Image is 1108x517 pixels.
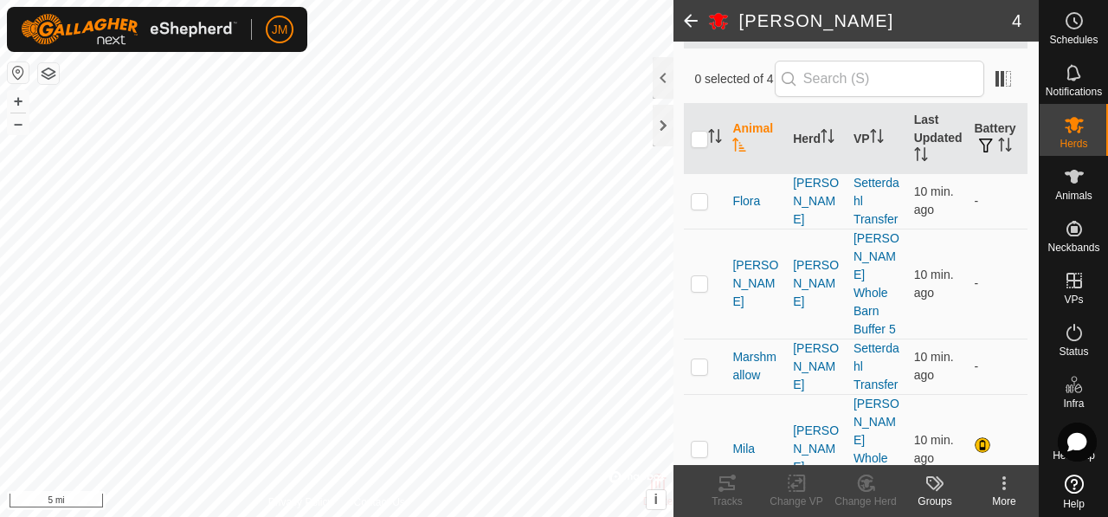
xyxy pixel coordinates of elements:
[831,494,900,509] div: Change Herd
[8,62,29,83] button: Reset Map
[725,104,786,174] th: Animal
[967,104,1027,174] th: Battery
[8,113,29,134] button: –
[967,229,1027,339] td: -
[914,350,954,382] span: Aug 26, 2025, 7:33 PM
[1047,242,1099,253] span: Neckbands
[793,256,840,311] div: [PERSON_NAME]
[793,339,840,394] div: [PERSON_NAME]
[21,14,237,45] img: Gallagher Logo
[967,173,1027,229] td: -
[654,492,657,507] span: i
[854,176,899,226] a: Setterdahl Transfer
[775,61,984,97] input: Search (S)
[821,132,834,145] p-sorticon: Activate to sort
[854,397,899,501] a: [PERSON_NAME] Whole Barn Buffer 5
[732,256,779,311] span: [PERSON_NAME]
[847,104,907,174] th: VP
[708,132,722,145] p-sorticon: Activate to sort
[907,104,968,174] th: Last Updated
[1012,8,1021,34] span: 4
[854,341,899,391] a: Setterdahl Transfer
[1055,191,1092,201] span: Animals
[694,70,774,88] span: 0 selected of 4
[914,433,954,465] span: Aug 26, 2025, 7:33 PM
[854,231,899,336] a: [PERSON_NAME] Whole Barn Buffer 5
[353,494,404,510] a: Contact Us
[1053,450,1095,461] span: Heatmap
[1064,294,1083,305] span: VPs
[969,494,1039,509] div: More
[732,440,755,458] span: Mila
[967,339,1027,394] td: -
[732,348,779,385] span: Marshmallow
[647,490,666,509] button: i
[900,494,969,509] div: Groups
[793,174,840,229] div: [PERSON_NAME]
[1063,398,1084,409] span: Infra
[1046,87,1102,97] span: Notifications
[870,132,884,145] p-sorticon: Activate to sort
[998,140,1012,154] p-sorticon: Activate to sort
[739,10,1012,31] h2: [PERSON_NAME]
[268,494,333,510] a: Privacy Policy
[272,21,288,39] span: JM
[8,91,29,112] button: +
[732,140,746,154] p-sorticon: Activate to sort
[692,494,762,509] div: Tracks
[914,268,954,300] span: Aug 26, 2025, 7:33 PM
[1060,139,1087,149] span: Herds
[1063,499,1085,509] span: Help
[793,422,840,476] div: [PERSON_NAME]
[38,63,59,84] button: Map Layers
[786,104,847,174] th: Herd
[732,192,760,210] span: Flora
[914,150,928,164] p-sorticon: Activate to sort
[762,494,831,509] div: Change VP
[1059,346,1088,357] span: Status
[914,184,954,216] span: Aug 26, 2025, 7:33 PM
[1049,35,1098,45] span: Schedules
[1040,468,1108,516] a: Help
